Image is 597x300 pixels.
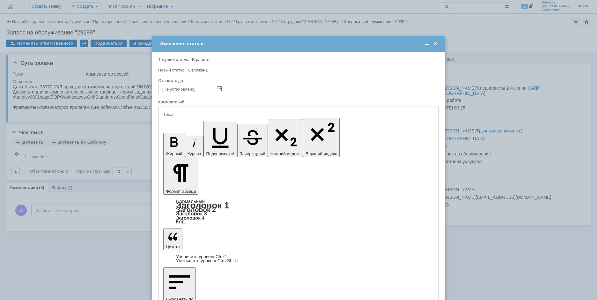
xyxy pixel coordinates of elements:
div: Цитата [163,255,434,263]
span: Ctrl+Shift+' [217,258,240,263]
div: Изменение статуса [159,41,439,47]
button: Зачеркнутый [237,124,268,157]
label: Текущий статус: [158,57,189,62]
span: Ctrl+' [216,254,226,259]
button: Подчеркнутый [203,121,237,157]
label: Новый статус: [158,68,186,72]
button: Цитата [163,229,182,250]
span: Нижний индекс [270,151,301,156]
span: В работе [192,57,209,62]
button: Верхний индекс [303,118,340,157]
a: Нормальный [176,199,205,204]
span: Зачеркнутый [240,151,265,156]
span: Подчеркнутый [206,151,234,156]
a: Заголовок 3 [176,211,207,216]
span: Свернуть (Ctrl + M) [424,41,430,47]
div: Текст [163,112,432,116]
span: Формат абзаца [166,189,196,194]
span: Верхний индекс [306,151,337,156]
button: Жирный [163,133,185,157]
a: Заголовок 2 [176,206,216,213]
div: Формат абзаца [163,199,434,224]
span: Жирный [166,151,182,156]
a: Код [176,219,185,225]
div: Комментарий [158,99,438,105]
button: Нижний индекс [268,119,303,157]
a: Заголовок 1 [176,200,229,210]
input: [Не установлено] [158,84,214,94]
button: Формат абзаца [163,157,198,195]
a: Заголовок 4 [176,215,204,221]
div: Отложить до [158,79,438,83]
span: Отложена [188,68,208,72]
span: Цитата [166,244,180,249]
span: Курсив [188,151,201,156]
span: Закрыть [432,41,439,47]
a: Increase [176,254,226,259]
button: Курсив [185,136,204,157]
a: Decrease [176,258,240,263]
